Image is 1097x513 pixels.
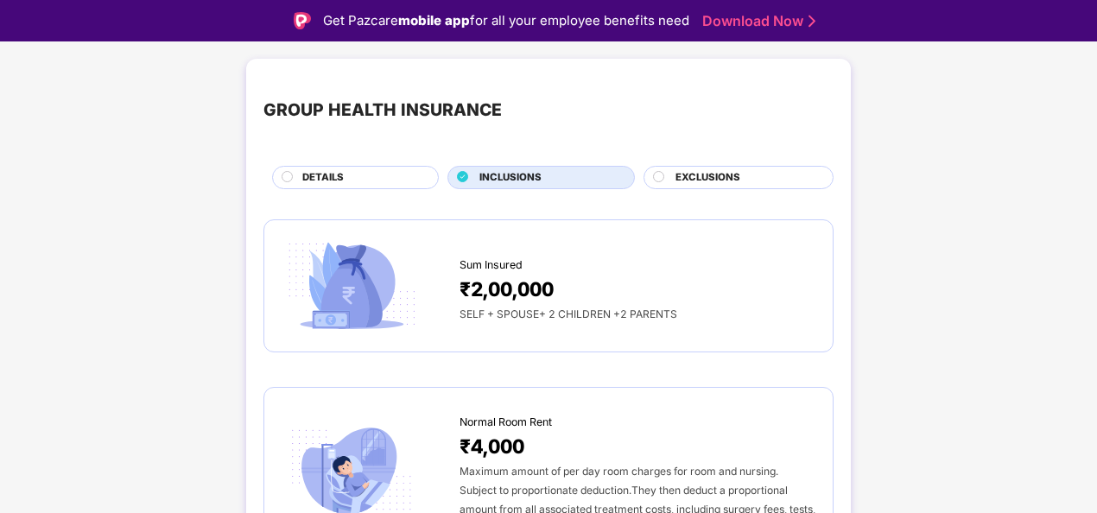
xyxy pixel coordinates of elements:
[460,256,523,274] span: Sum Insured
[460,307,677,320] span: SELF + SPOUSE+ 2 CHILDREN +2 PARENTS
[263,97,502,123] div: GROUP HEALTH INSURANCE
[302,170,344,186] span: DETAILS
[460,274,554,304] span: ₹2,00,000
[460,414,552,431] span: Normal Room Rent
[282,237,422,335] img: icon
[808,12,815,30] img: Stroke
[460,431,524,461] span: ₹4,000
[323,10,689,31] div: Get Pazcare for all your employee benefits need
[294,12,311,29] img: Logo
[398,12,470,28] strong: mobile app
[675,170,740,186] span: EXCLUSIONS
[479,170,542,186] span: INCLUSIONS
[702,12,810,30] a: Download Now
